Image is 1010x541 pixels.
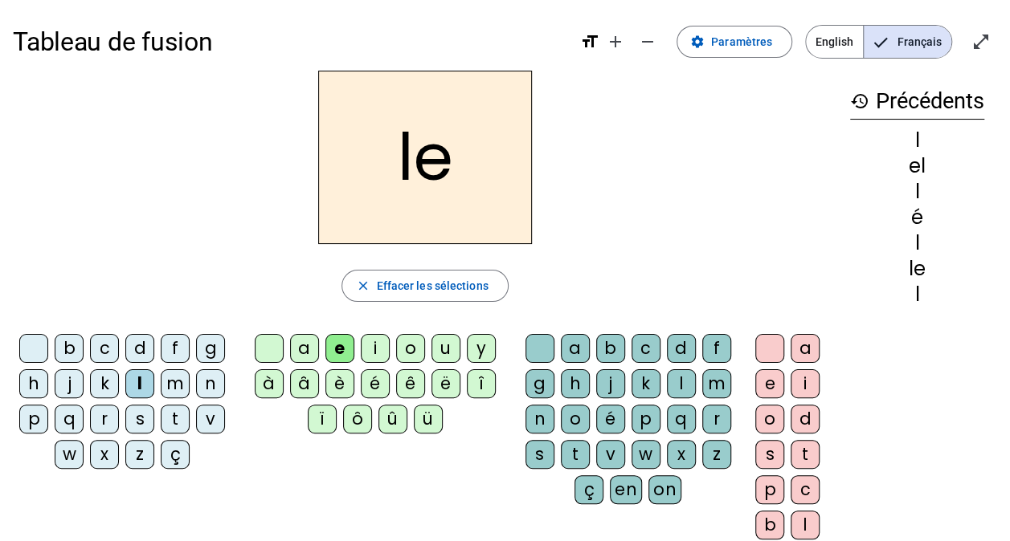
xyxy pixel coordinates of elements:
div: r [702,405,731,433]
div: a [290,334,319,363]
div: c [791,475,820,504]
div: ë [431,369,460,398]
div: l [850,131,984,150]
button: Entrer en plein écran [965,26,997,58]
h3: Précédents [850,83,984,120]
div: o [561,405,590,433]
div: i [361,334,390,363]
div: é [361,369,390,398]
div: r [90,405,119,433]
div: b [755,510,784,539]
div: t [561,440,590,469]
div: l [850,234,984,253]
div: d [667,334,696,363]
mat-icon: close [355,279,370,293]
div: le [850,259,984,279]
div: x [90,440,119,469]
div: q [667,405,696,433]
div: o [755,405,784,433]
div: g [196,334,225,363]
div: y [467,334,496,363]
div: z [702,440,731,469]
div: â [290,369,319,398]
div: i [791,369,820,398]
div: ê [396,369,425,398]
button: Effacer les sélections [341,270,508,302]
div: ï [308,405,337,433]
div: s [755,440,784,469]
div: a [791,334,820,363]
div: ü [414,405,443,433]
div: x [667,440,696,469]
div: ô [343,405,372,433]
h1: Tableau de fusion [13,16,567,67]
div: w [55,440,84,469]
div: l [125,369,154,398]
div: d [125,334,154,363]
span: Paramètres [711,32,772,51]
div: p [755,475,784,504]
mat-icon: add [606,32,625,51]
div: à [255,369,284,398]
div: e [325,334,354,363]
div: é [596,405,625,433]
div: t [161,405,190,433]
div: l [850,182,984,201]
div: z [125,440,154,469]
mat-icon: open_in_full [971,32,991,51]
span: English [806,26,863,58]
div: a [561,334,590,363]
div: b [55,334,84,363]
div: e [755,369,784,398]
div: j [596,369,625,398]
div: f [161,334,190,363]
div: d [791,405,820,433]
div: h [19,369,48,398]
div: v [196,405,225,433]
h2: le [318,71,532,244]
mat-icon: history [850,92,869,111]
span: Effacer les sélections [376,276,488,295]
div: t [791,440,820,469]
mat-button-toggle-group: Language selection [805,25,952,59]
div: u [431,334,460,363]
div: î [467,369,496,398]
div: j [55,369,84,398]
span: Français [864,26,951,58]
div: è [325,369,354,398]
div: k [90,369,119,398]
mat-icon: remove [638,32,657,51]
div: l [667,369,696,398]
div: h [561,369,590,398]
div: c [90,334,119,363]
button: Paramètres [677,26,792,58]
div: b [596,334,625,363]
div: p [632,405,660,433]
div: g [525,369,554,398]
button: Augmenter la taille de la police [599,26,632,58]
div: f [702,334,731,363]
div: ç [575,475,603,504]
div: l [850,285,984,304]
div: q [55,405,84,433]
div: m [161,369,190,398]
div: w [632,440,660,469]
div: s [525,440,554,469]
div: en [610,475,642,504]
div: c [632,334,660,363]
div: el [850,157,984,176]
div: o [396,334,425,363]
div: v [596,440,625,469]
mat-icon: settings [690,35,705,49]
div: s [125,405,154,433]
mat-icon: format_size [580,32,599,51]
div: é [850,208,984,227]
div: û [378,405,407,433]
button: Diminuer la taille de la police [632,26,664,58]
div: n [196,369,225,398]
div: p [19,405,48,433]
div: n [525,405,554,433]
div: ç [161,440,190,469]
div: on [648,475,681,504]
div: m [702,369,731,398]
